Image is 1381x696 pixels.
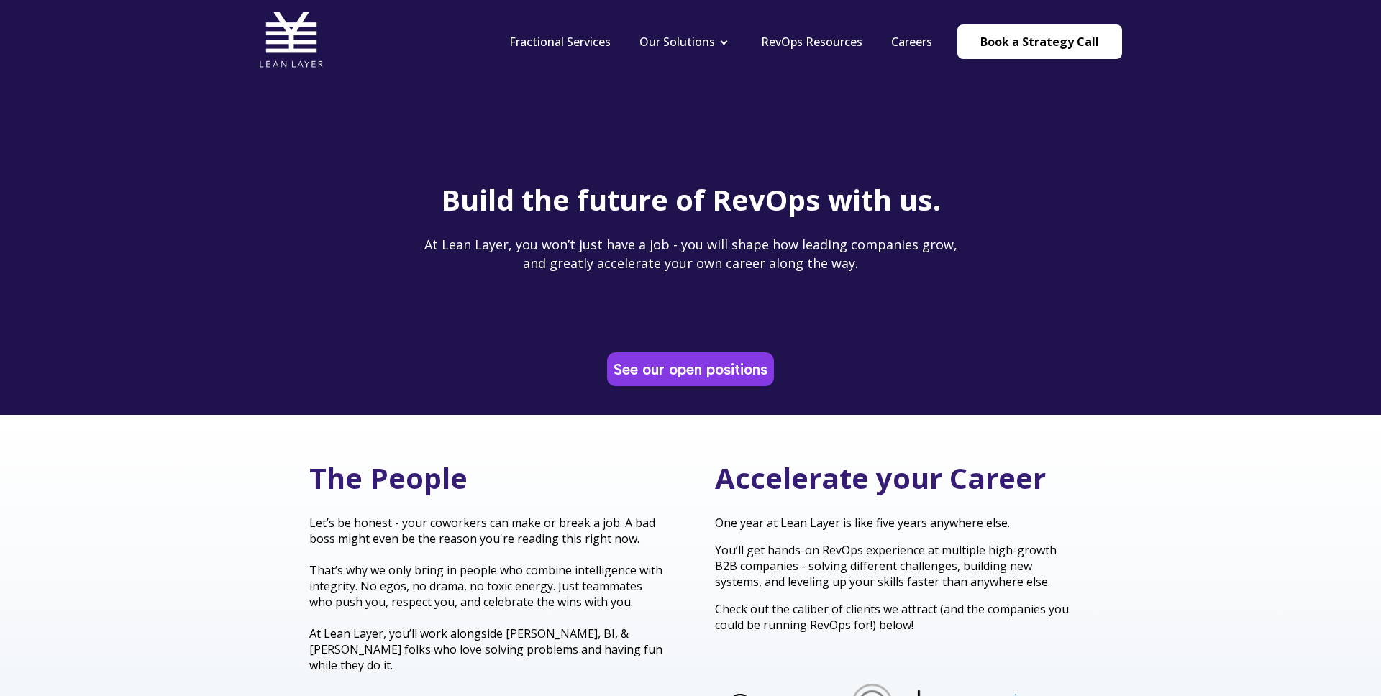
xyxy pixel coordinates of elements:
span: Accelerate your Career [715,458,1046,498]
a: Book a Strategy Call [957,24,1122,59]
p: You’ll get hands-on RevOps experience at multiple high-growth B2B companies - solving different c... [715,542,1072,590]
p: One year at Lean Layer is like five years anywhere else. [715,515,1072,531]
span: At Lean Layer, you won’t just have a job - you will shape how leading companies grow, and greatly... [424,236,957,271]
img: Lean Layer Logo [259,7,324,72]
a: Careers [891,34,932,50]
span: At Lean Layer, you’ll work alongside [PERSON_NAME], BI, & [PERSON_NAME] folks who love solving pr... [309,626,662,673]
span: The People [309,458,468,498]
span: That’s why we only bring in people who combine intelligence with integrity. No egos, no drama, no... [309,562,662,610]
a: Fractional Services [509,34,611,50]
a: RevOps Resources [761,34,862,50]
a: Our Solutions [639,34,715,50]
p: Check out the caliber of clients we attract (and the companies you could be running RevOps for!) ... [715,601,1072,633]
div: Navigation Menu [495,34,947,50]
a: See our open positions [610,355,771,383]
span: Build the future of RevOps with us. [441,180,941,219]
span: Let’s be honest - your coworkers can make or break a job. A bad boss might even be the reason you... [309,515,655,546]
